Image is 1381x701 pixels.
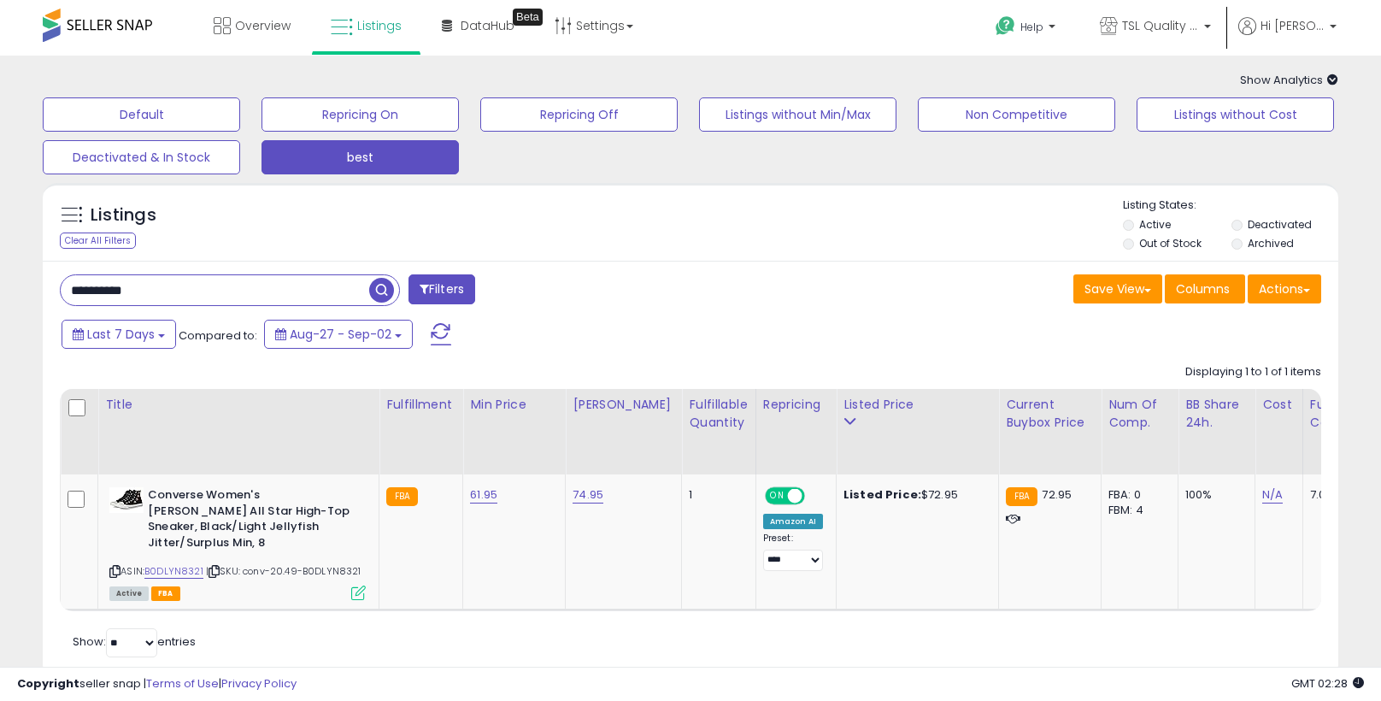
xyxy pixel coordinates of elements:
[1238,17,1337,56] a: Hi [PERSON_NAME]
[221,675,297,692] a: Privacy Policy
[408,274,475,304] button: Filters
[763,514,823,529] div: Amazon AI
[264,320,413,349] button: Aug-27 - Sep-02
[461,17,514,34] span: DataHub
[1108,503,1165,518] div: FBM: 4
[1123,197,1338,214] p: Listing States:
[17,675,79,692] strong: Copyright
[1006,487,1037,506] small: FBA
[1122,17,1199,34] span: TSL Quality Products
[1185,396,1248,432] div: BB Share 24h.
[1291,675,1364,692] span: 2025-09-12 02:28 GMT
[918,97,1115,132] button: Non Competitive
[470,486,497,504] a: 61.95
[262,140,459,174] button: best
[1310,487,1370,503] div: 7.08
[843,486,921,503] b: Listed Price:
[1108,487,1165,503] div: FBA: 0
[262,97,459,132] button: Repricing On
[513,9,543,26] div: Tooltip anchor
[1108,396,1171,432] div: Num of Comp.
[105,396,372,414] div: Title
[151,586,180,601] span: FBA
[386,396,455,414] div: Fulfillment
[1073,274,1162,303] button: Save View
[87,326,155,343] span: Last 7 Days
[1165,274,1245,303] button: Columns
[480,97,678,132] button: Repricing Off
[109,487,366,598] div: ASIN:
[109,586,149,601] span: All listings currently available for purchase on Amazon
[73,633,196,650] span: Show: entries
[1248,274,1321,303] button: Actions
[357,17,402,34] span: Listings
[290,326,391,343] span: Aug-27 - Sep-02
[1185,364,1321,380] div: Displaying 1 to 1 of 1 items
[386,487,418,506] small: FBA
[206,564,361,578] span: | SKU: conv-20.49-B0DLYN8321
[843,396,991,414] div: Listed Price
[146,675,219,692] a: Terms of Use
[43,97,240,132] button: Default
[689,396,748,432] div: Fulfillable Quantity
[91,203,156,227] h5: Listings
[1042,486,1072,503] span: 72.95
[470,396,558,414] div: Min Price
[995,15,1016,37] i: Get Help
[1248,217,1312,232] label: Deactivated
[179,327,257,344] span: Compared to:
[1262,396,1296,414] div: Cost
[1006,396,1094,432] div: Current Buybox Price
[802,489,829,504] span: OFF
[235,17,291,34] span: Overview
[144,564,203,579] a: B0DLYN8321
[17,676,297,692] div: seller snap | |
[689,487,742,503] div: 1
[767,489,788,504] span: ON
[1248,236,1294,250] label: Archived
[982,3,1072,56] a: Help
[1310,396,1376,432] div: Fulfillment Cost
[62,320,176,349] button: Last 7 Days
[1139,236,1202,250] label: Out of Stock
[699,97,896,132] button: Listings without Min/Max
[573,396,674,414] div: [PERSON_NAME]
[573,486,603,504] a: 74.95
[763,533,823,571] div: Preset:
[109,487,144,513] img: 41RtqryyAaL._SL40_.jpg
[763,396,829,414] div: Repricing
[1262,486,1283,504] a: N/A
[1139,217,1171,232] label: Active
[148,487,356,555] b: Converse Women's [PERSON_NAME] All Star High-Top Sneaker, Black/Light Jellyfish Jitter/Surplus Mi...
[60,233,136,249] div: Clear All Filters
[1137,97,1334,132] button: Listings without Cost
[843,487,985,503] div: $72.95
[43,140,240,174] button: Deactivated & In Stock
[1020,20,1043,34] span: Help
[1185,487,1242,503] div: 100%
[1261,17,1325,34] span: Hi [PERSON_NAME]
[1240,72,1338,88] span: Show Analytics
[1176,280,1230,297] span: Columns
